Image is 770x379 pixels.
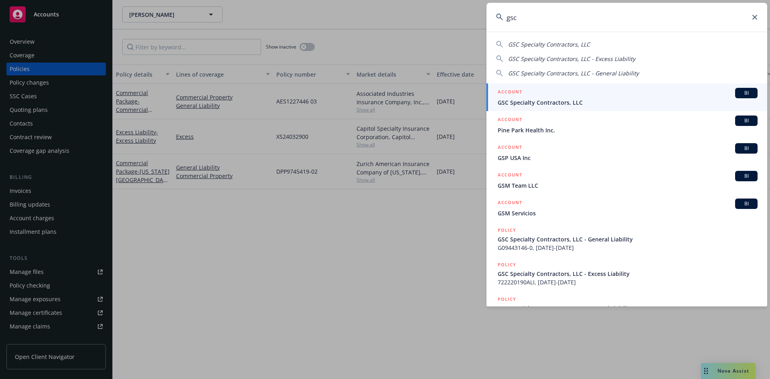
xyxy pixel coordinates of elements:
span: GSC Specialty Contractors, LLC - Excess Liability [508,55,635,63]
span: GSC Specialty Contractors, LLC [498,98,758,107]
h5: ACCOUNT [498,171,522,180]
span: GSM Team LLC [498,181,758,190]
a: ACCOUNTBIGSM Team LLC [486,166,767,194]
span: BI [738,89,754,97]
span: GSP USA Inc [498,154,758,162]
h5: ACCOUNT [498,199,522,208]
span: GSC Specialty Contractors, LLC - General Liability [508,69,639,77]
a: POLICYGSC Specialty Contractors, LLC - Excess Liability722220190ALI, [DATE]-[DATE] [486,256,767,291]
span: GSM Servicios [498,209,758,217]
a: ACCOUNTBIPine Park Health Inc. [486,111,767,139]
h5: POLICY [498,226,516,234]
span: BI [738,145,754,152]
a: ACCOUNTBIGSC Specialty Contractors, LLC [486,83,767,111]
h5: ACCOUNT [498,143,522,153]
h5: POLICY [498,261,516,269]
span: BI [738,200,754,207]
input: Search... [486,3,767,32]
h5: ACCOUNT [498,116,522,125]
a: POLICYGSC Specialty Contractors, LLC - General Liability [486,291,767,325]
a: ACCOUNTBIGSM Servicios [486,194,767,222]
span: BI [738,117,754,124]
span: GSC Specialty Contractors, LLC [508,41,590,48]
span: GSC Specialty Contractors, LLC - Excess Liability [498,270,758,278]
span: GSC Specialty Contractors, LLC - General Liability [498,235,758,243]
span: BI [738,172,754,180]
a: POLICYGSC Specialty Contractors, LLC - General LiabilityG09443146-0, [DATE]-[DATE] [486,222,767,256]
a: ACCOUNTBIGSP USA Inc [486,139,767,166]
span: G09443146-0, [DATE]-[DATE] [498,243,758,252]
span: 722220190ALI, [DATE]-[DATE] [498,278,758,286]
h5: ACCOUNT [498,88,522,97]
span: GSC Specialty Contractors, LLC - General Liability [498,304,758,312]
span: Pine Park Health Inc. [498,126,758,134]
h5: POLICY [498,295,516,303]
